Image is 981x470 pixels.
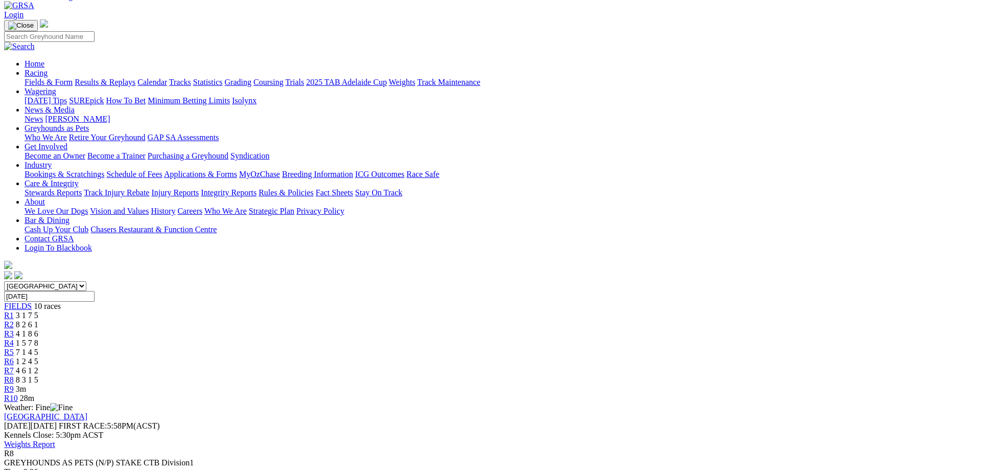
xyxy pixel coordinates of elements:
[25,216,69,225] a: Bar & Dining
[4,20,38,31] button: Toggle navigation
[75,78,135,86] a: Results & Replays
[25,207,977,216] div: About
[25,87,56,96] a: Wagering
[16,385,26,393] span: 3m
[25,179,79,188] a: Care & Integrity
[417,78,480,86] a: Track Maintenance
[232,96,256,105] a: Isolynx
[4,366,14,375] a: R7
[230,151,269,160] a: Syndication
[4,261,12,269] img: logo-grsa-white.png
[16,375,38,384] span: 8 3 1 5
[25,151,977,161] div: Get Involved
[204,207,247,215] a: Who We Are
[406,170,439,178] a: Race Safe
[25,96,977,105] div: Wagering
[25,124,89,132] a: Greyhounds as Pets
[40,19,48,28] img: logo-grsa-white.png
[151,207,175,215] a: History
[4,412,87,421] a: [GEOGRAPHIC_DATA]
[4,394,18,402] a: R10
[4,385,14,393] a: R9
[177,207,202,215] a: Careers
[4,458,977,467] div: GREYHOUNDS AS PETS (N/P) STAKE CTB Division1
[4,31,95,42] input: Search
[106,96,146,105] a: How To Bet
[25,78,73,86] a: Fields & Form
[25,59,44,68] a: Home
[4,42,35,51] img: Search
[90,207,149,215] a: Vision and Values
[4,421,57,430] span: [DATE]
[87,151,146,160] a: Become a Trainer
[169,78,191,86] a: Tracks
[25,225,88,234] a: Cash Up Your Club
[16,320,38,329] span: 8 2 6 1
[25,197,45,206] a: About
[164,170,237,178] a: Applications & Forms
[59,421,160,430] span: 5:58PM(ACST)
[16,357,38,366] span: 1 2 4 5
[201,188,256,197] a: Integrity Reports
[106,170,162,178] a: Schedule of Fees
[4,375,14,384] a: R8
[193,78,223,86] a: Statistics
[16,339,38,347] span: 1 5 7 8
[389,78,415,86] a: Weights
[16,366,38,375] span: 4 6 1 2
[4,440,55,449] a: Weights Report
[4,10,24,19] a: Login
[4,311,14,320] a: R1
[25,151,85,160] a: Become an Owner
[355,170,404,178] a: ICG Outcomes
[285,78,304,86] a: Trials
[25,170,104,178] a: Bookings & Scratchings
[4,357,14,366] span: R6
[4,329,14,338] a: R3
[306,78,387,86] a: 2025 TAB Adelaide Cup
[4,348,14,356] a: R5
[25,142,67,151] a: Get Involved
[249,207,294,215] a: Strategic Plan
[34,302,61,310] span: 10 races
[25,69,48,77] a: Racing
[148,96,230,105] a: Minimum Betting Limits
[14,271,22,279] img: twitter.svg
[4,271,12,279] img: facebook.svg
[25,234,74,243] a: Contact GRSA
[225,78,251,86] a: Grading
[25,78,977,87] div: Racing
[4,339,14,347] span: R4
[25,188,82,197] a: Stewards Reports
[148,151,228,160] a: Purchasing a Greyhound
[4,291,95,302] input: Select date
[253,78,284,86] a: Coursing
[59,421,107,430] span: FIRST RACE:
[25,207,88,215] a: We Love Our Dogs
[25,161,52,169] a: Industry
[84,188,149,197] a: Track Injury Rebate
[25,170,977,179] div: Industry
[8,21,34,30] img: Close
[355,188,402,197] a: Stay On Track
[16,329,38,338] span: 4 1 8 6
[4,320,14,329] a: R2
[25,225,977,234] div: Bar & Dining
[69,96,104,105] a: SUREpick
[148,133,219,142] a: GAP SA Assessments
[259,188,314,197] a: Rules & Policies
[4,302,32,310] a: FIELDS
[151,188,199,197] a: Injury Reports
[16,348,38,356] span: 7 1 4 5
[25,115,43,123] a: News
[316,188,353,197] a: Fact Sheets
[25,96,67,105] a: [DATE] Tips
[16,311,38,320] span: 3 1 7 5
[25,188,977,197] div: Care & Integrity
